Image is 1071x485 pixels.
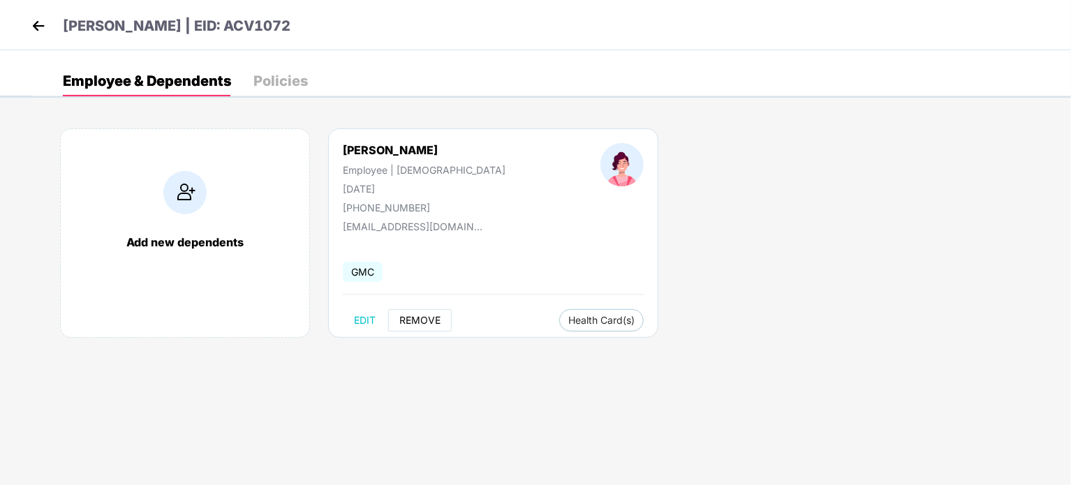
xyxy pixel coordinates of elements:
[343,309,387,331] button: EDIT
[559,309,644,331] button: Health Card(s)
[63,15,290,37] p: [PERSON_NAME] | EID: ACV1072
[343,262,383,282] span: GMC
[600,143,644,186] img: profileImage
[568,317,635,324] span: Health Card(s)
[343,183,505,195] div: [DATE]
[343,221,482,232] div: [EMAIL_ADDRESS][DOMAIN_NAME]
[343,164,505,176] div: Employee | [DEMOGRAPHIC_DATA]
[75,235,295,249] div: Add new dependents
[63,74,231,88] div: Employee & Dependents
[253,74,308,88] div: Policies
[343,143,505,157] div: [PERSON_NAME]
[163,171,207,214] img: addIcon
[388,309,452,331] button: REMOVE
[354,315,376,326] span: EDIT
[28,15,49,36] img: back
[343,202,505,214] div: [PHONE_NUMBER]
[399,315,441,326] span: REMOVE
